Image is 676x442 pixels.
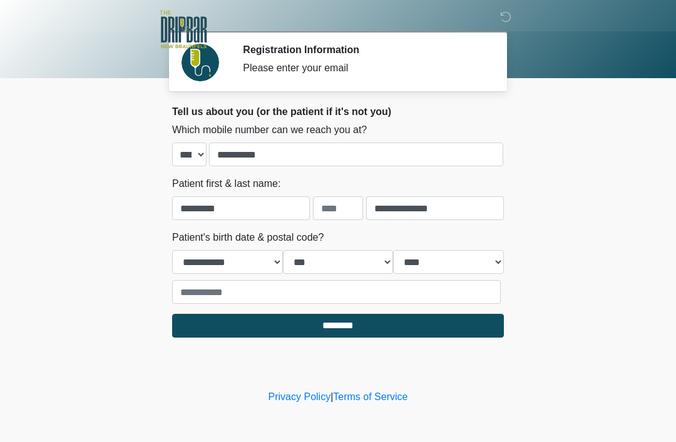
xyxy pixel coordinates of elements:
img: Agent Avatar [182,44,219,81]
label: Patient's birth date & postal code? [172,230,324,245]
div: Please enter your email [243,61,485,76]
label: Which mobile number can we reach you at? [172,123,367,138]
h2: Tell us about you (or the patient if it's not you) [172,106,504,118]
a: | [330,391,333,402]
img: The DRIPBaR - New Braunfels Logo [160,9,207,50]
a: Terms of Service [333,391,407,402]
label: Patient first & last name: [172,176,280,191]
a: Privacy Policy [269,391,331,402]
